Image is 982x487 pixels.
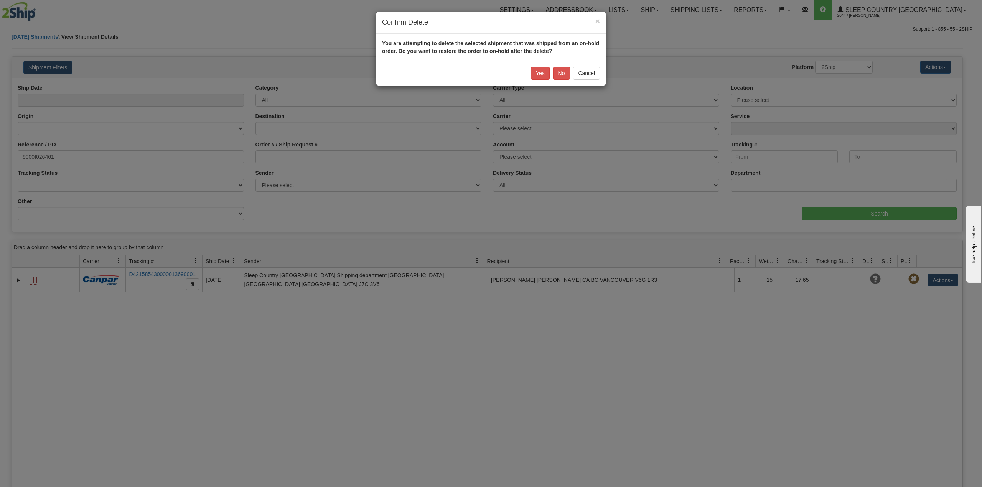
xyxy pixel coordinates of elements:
[595,17,600,25] button: Close
[553,67,570,80] button: No
[573,67,600,80] button: Cancel
[595,16,600,25] span: ×
[382,40,599,54] strong: You are attempting to delete the selected shipment that was shipped from an on-hold order. Do you...
[531,67,550,80] button: Yes
[6,7,71,12] div: live help - online
[964,204,981,283] iframe: chat widget
[382,18,600,28] h4: Confirm Delete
